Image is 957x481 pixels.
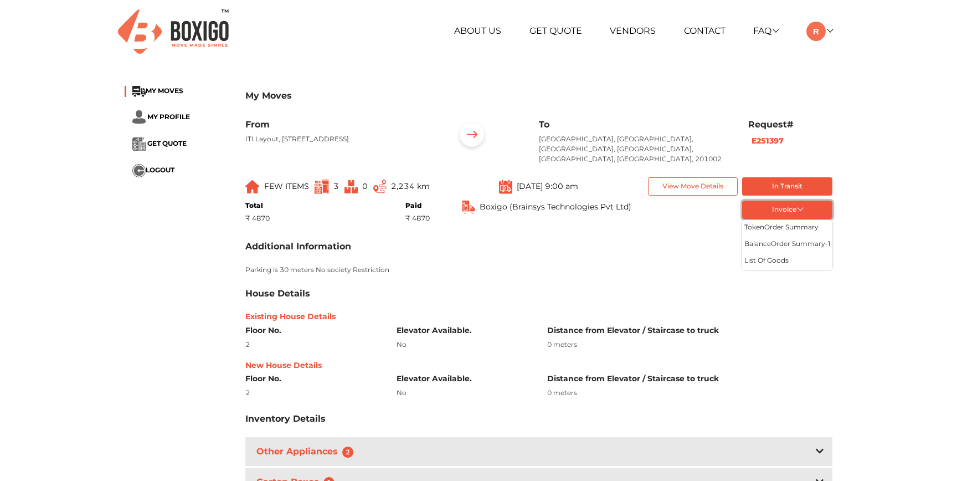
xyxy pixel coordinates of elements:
div: ₹ 4870 [405,213,430,223]
img: ... [373,180,387,193]
h3: Additional Information [245,241,351,252]
h6: To [539,119,732,130]
h3: Other Appliances [254,444,360,460]
span: 2,234 km [391,181,430,191]
div: 2 [245,388,380,398]
span: Boxigo (Brainsys Technologies Pvt Ltd) [480,201,631,213]
a: ... GET QUOTE [132,140,187,148]
p: Parking is 30 meters No society Restriction [245,265,832,275]
img: ... [344,180,358,193]
img: ... [132,86,146,97]
span: GET QUOTE [147,140,187,148]
div: Total [245,201,270,211]
div: Paid [405,201,430,211]
img: ... [462,201,475,214]
div: 0 meters [547,388,832,398]
img: ... [245,180,260,193]
a: FAQ [753,25,778,36]
span: FEW ITEMS [264,181,309,191]
h6: Existing House Details [245,312,832,321]
b: E251397 [752,136,784,146]
h6: Distance from Elevator / Staircase to truck [547,326,832,335]
a: ...MY MOVES [132,87,183,95]
h6: Floor No. [245,374,380,383]
h6: New House Details [245,361,832,370]
h3: House Details [245,288,310,299]
img: ... [132,137,146,151]
button: ...LOGOUT [132,164,174,177]
h3: Inventory Details [245,413,326,424]
h3: My Moves [245,90,832,101]
img: ... [132,164,146,177]
span: 2 [342,447,353,458]
span: MY MOVES [146,87,183,95]
a: ... MY PROFILE [132,112,190,121]
div: ₹ 4870 [245,213,270,223]
button: In Transit [742,177,832,196]
img: Boxigo [118,9,229,53]
button: View Move Details [648,177,738,196]
img: ... [499,179,512,194]
div: No [397,340,531,350]
span: 3 [333,181,339,191]
div: 2 [245,340,380,350]
img: ... [315,180,329,194]
img: ... [455,119,489,153]
h6: Request# [748,119,832,130]
h6: Distance from Elevator / Staircase to truck [547,374,832,383]
button: token Order summary [742,220,832,237]
a: Contact [684,25,726,36]
span: LOGOUT [146,166,174,175]
h6: Elevator Available. [397,326,531,335]
a: About Us [454,25,501,36]
div: 0 meters [547,340,832,350]
span: MY PROFILE [147,112,190,121]
h6: From [245,119,438,130]
span: [DATE] 9:00 am [517,181,578,191]
button: balance Order summary- 1 [742,237,832,253]
div: No [397,388,531,398]
button: List of Goods [742,253,832,270]
a: Get Quote [529,25,582,36]
a: Vendors [610,25,656,36]
h6: Floor No. [245,326,380,335]
span: 0 [362,181,368,191]
button: Invoice [742,201,832,219]
p: [GEOGRAPHIC_DATA], [GEOGRAPHIC_DATA], [GEOGRAPHIC_DATA], [GEOGRAPHIC_DATA], [GEOGRAPHIC_DATA], [G... [539,134,732,164]
img: ... [132,110,146,124]
h6: Elevator Available. [397,374,531,383]
button: E251397 [748,135,787,147]
p: ITI Layout, [STREET_ADDRESS] [245,134,438,144]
